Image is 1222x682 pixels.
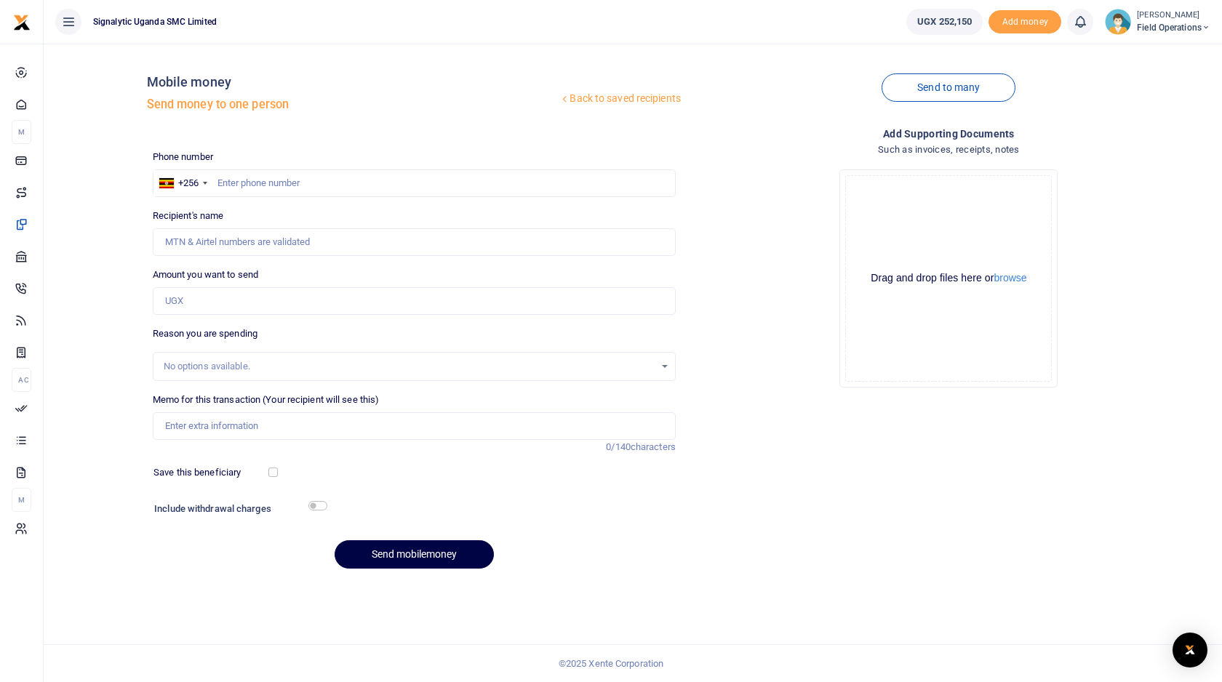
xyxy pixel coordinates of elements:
[989,15,1061,26] a: Add money
[178,176,199,190] div: +256
[153,412,676,440] input: Enter extra information
[687,126,1210,142] h4: Add supporting Documents
[13,16,31,27] a: logo-small logo-large logo-large
[1137,21,1210,34] span: Field Operations
[917,15,972,29] span: UGX 252,150
[1105,9,1210,35] a: profile-user [PERSON_NAME] Field Operations
[153,170,212,196] div: Uganda: +256
[153,465,241,480] label: Save this beneficiary
[846,271,1051,285] div: Drag and drop files here or
[606,441,631,452] span: 0/140
[687,142,1210,158] h4: Such as invoices, receipts, notes
[87,15,223,28] span: Signalytic Uganda SMC Limited
[153,228,676,256] input: MTN & Airtel numbers are validated
[147,97,559,112] h5: Send money to one person
[900,9,989,35] li: Wallet ballance
[882,73,1015,102] a: Send to many
[335,540,494,569] button: Send mobilemoney
[1105,9,1131,35] img: profile-user
[559,86,682,112] a: Back to saved recipients
[631,441,676,452] span: characters
[153,287,676,315] input: UGX
[1137,9,1210,22] small: [PERSON_NAME]
[147,74,559,90] h4: Mobile money
[164,359,655,374] div: No options available.
[153,169,676,197] input: Enter phone number
[12,368,31,392] li: Ac
[1173,633,1207,667] div: Open Intercom Messenger
[153,268,258,282] label: Amount you want to send
[839,169,1058,388] div: File Uploader
[12,120,31,144] li: M
[153,326,257,341] label: Reason you are spending
[153,209,224,223] label: Recipient's name
[989,10,1061,34] li: Toup your wallet
[906,9,983,35] a: UGX 252,150
[13,14,31,31] img: logo-small
[12,488,31,512] li: M
[994,273,1026,283] button: browse
[153,393,380,407] label: Memo for this transaction (Your recipient will see this)
[989,10,1061,34] span: Add money
[153,150,213,164] label: Phone number
[154,503,320,515] h6: Include withdrawal charges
